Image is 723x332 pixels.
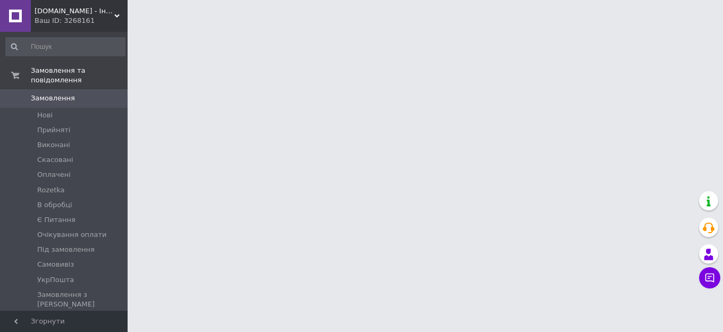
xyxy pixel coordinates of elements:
[37,170,71,180] span: Оплачені
[31,66,128,85] span: Замовлення та повідомлення
[699,267,720,288] button: Чат з покупцем
[37,245,95,254] span: Під замовлення
[37,275,74,285] span: УкрПошта
[35,16,128,25] div: Ваш ID: 3268161
[37,155,73,165] span: Скасовані
[37,185,65,195] span: Rozetka
[37,290,124,309] span: Замовлення з [PERSON_NAME]
[37,230,106,240] span: Очікування оплати
[37,260,74,269] span: Самовивіз
[35,6,114,16] span: izdorov.com.ua - Інтернет-магазин вітамінів і біодобавок
[37,140,70,150] span: Виконані
[37,125,70,135] span: Прийняті
[37,215,75,225] span: Є Питання
[5,37,125,56] input: Пошук
[31,93,75,103] span: Замовлення
[37,110,53,120] span: Нові
[37,200,72,210] span: В обробці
